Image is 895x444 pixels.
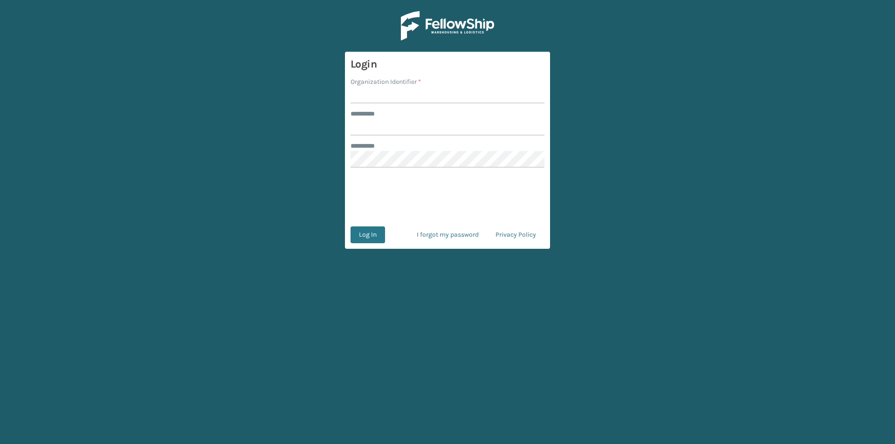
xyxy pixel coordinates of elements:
[401,11,494,41] img: Logo
[408,226,487,243] a: I forgot my password
[487,226,544,243] a: Privacy Policy
[377,179,518,215] iframe: reCAPTCHA
[351,77,421,87] label: Organization Identifier
[351,226,385,243] button: Log In
[351,57,544,71] h3: Login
